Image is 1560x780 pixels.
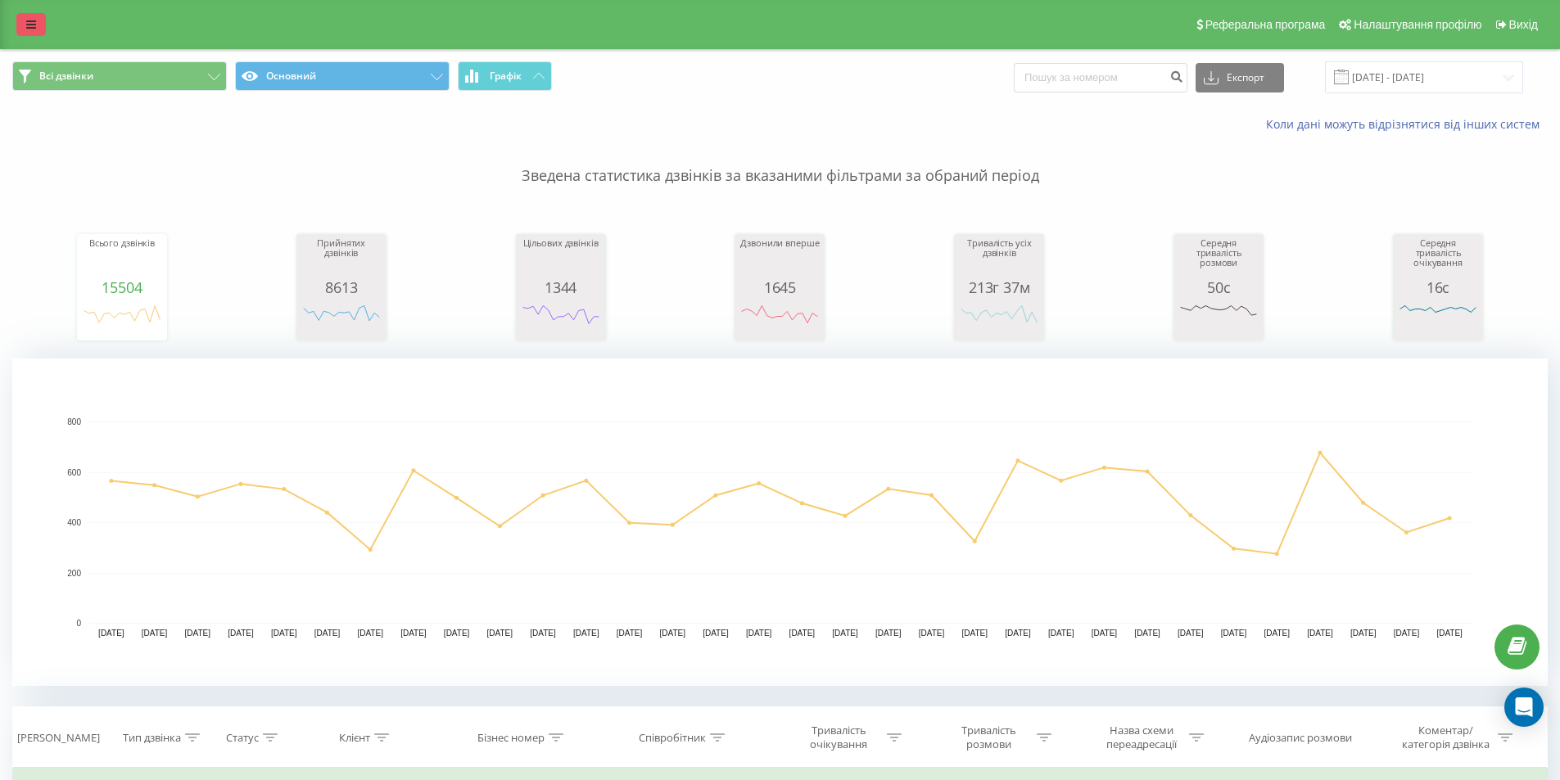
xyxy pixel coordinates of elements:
button: Всі дзвінки [12,61,227,91]
div: Аудіозапис розмови [1249,731,1352,745]
div: Клієнт [339,731,370,745]
svg: A chart. [520,295,602,345]
text: [DATE] [703,629,729,638]
text: [DATE] [530,629,556,638]
text: 200 [67,569,81,578]
p: Зведена статистика дзвінків за вказаними фільтрами за обраний період [12,133,1548,187]
span: Графік [490,70,522,82]
text: [DATE] [400,629,427,638]
div: Всього дзвінків [81,238,163,279]
text: [DATE] [357,629,383,638]
text: [DATE] [1092,629,1118,638]
div: 15504 [81,279,163,295]
text: [DATE] [271,629,297,638]
text: [DATE] [228,629,254,638]
div: Прийнятих дзвінків [301,238,382,279]
svg: A chart. [1397,295,1479,345]
span: Налаштування профілю [1354,18,1481,31]
text: [DATE] [1307,629,1333,638]
text: [DATE] [961,629,988,638]
div: 16с [1397,279,1479,295]
text: [DATE] [746,629,772,638]
div: Тривалість очікування [795,724,883,751]
div: Співробітник [639,731,706,745]
text: [DATE] [617,629,643,638]
div: 8613 [301,279,382,295]
button: Основний [235,61,450,91]
text: [DATE] [1394,629,1420,638]
text: [DATE] [1178,629,1204,638]
text: [DATE] [185,629,211,638]
text: [DATE] [1264,629,1291,638]
button: Експорт [1196,63,1284,92]
text: [DATE] [1221,629,1247,638]
text: [DATE] [1350,629,1377,638]
div: Назва схеми переадресації [1097,724,1185,751]
text: 800 [67,417,81,426]
text: 600 [67,468,81,477]
span: Реферальна програма [1205,18,1326,31]
div: Коментар/категорія дзвінка [1398,724,1494,751]
text: [DATE] [444,629,470,638]
text: [DATE] [832,629,858,638]
text: [DATE] [314,629,341,638]
text: [DATE] [98,629,124,638]
div: Тип дзвінка [123,731,181,745]
svg: A chart. [739,295,821,345]
text: [DATE] [1134,629,1160,638]
div: Статус [226,731,259,745]
text: [DATE] [142,629,168,638]
svg: A chart. [301,295,382,345]
div: 213г 37м [958,279,1040,295]
text: [DATE] [919,629,945,638]
text: [DATE] [1005,629,1031,638]
div: 1344 [520,279,602,295]
div: Тривалість розмови [945,724,1033,751]
button: Графік [458,61,552,91]
text: 0 [76,619,81,628]
div: Цільових дзвінків [520,238,602,279]
input: Пошук за номером [1014,63,1187,92]
text: [DATE] [1048,629,1074,638]
div: Тривалість усіх дзвінків [958,238,1040,279]
svg: A chart. [958,295,1040,345]
div: Open Intercom Messenger [1504,688,1544,727]
div: Бізнес номер [477,731,545,745]
span: Всі дзвінки [39,70,93,83]
text: [DATE] [1436,629,1463,638]
div: Середня тривалість розмови [1178,238,1259,279]
text: [DATE] [875,629,902,638]
div: [PERSON_NAME] [17,731,100,745]
div: 50с [1178,279,1259,295]
span: Вихід [1509,18,1538,31]
div: Дзвонили вперше [739,238,821,279]
div: Середня тривалість очікування [1397,238,1479,279]
svg: A chart. [1178,295,1259,345]
text: [DATE] [487,629,513,638]
div: 1645 [739,279,821,295]
svg: A chart. [81,295,163,345]
text: [DATE] [573,629,599,638]
text: 400 [67,518,81,527]
text: [DATE] [789,629,816,638]
svg: A chart. [12,358,1548,686]
text: [DATE] [659,629,685,638]
a: Коли дані можуть відрізнятися вiд інших систем [1266,116,1548,132]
